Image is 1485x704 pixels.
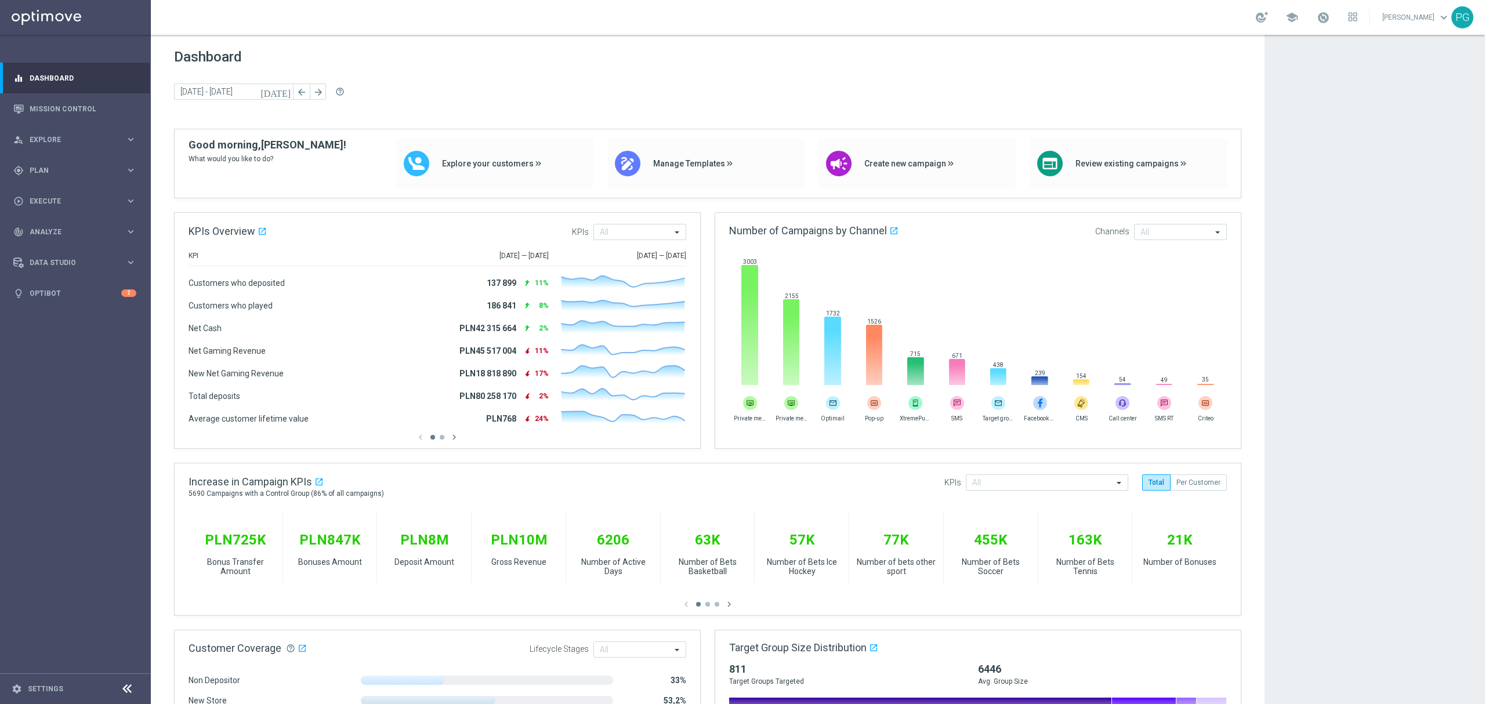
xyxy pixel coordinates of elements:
[13,196,24,206] i: play_circle_outline
[1437,11,1450,24] span: keyboard_arrow_down
[13,257,125,268] div: Data Studio
[13,278,136,309] div: Optibot
[1285,11,1298,24] span: school
[13,63,136,93] div: Dashboard
[12,684,22,694] i: settings
[13,93,136,124] div: Mission Control
[13,135,137,144] button: person_search Explore keyboard_arrow_right
[30,136,125,143] span: Explore
[13,165,24,176] i: gps_fixed
[13,135,125,145] div: Explore
[125,226,136,237] i: keyboard_arrow_right
[1381,9,1451,26] a: [PERSON_NAME]keyboard_arrow_down
[30,198,125,205] span: Execute
[13,227,24,237] i: track_changes
[30,228,125,235] span: Analyze
[30,167,125,174] span: Plan
[125,134,136,145] i: keyboard_arrow_right
[13,135,24,145] i: person_search
[30,259,125,266] span: Data Studio
[13,227,137,237] button: track_changes Analyze keyboard_arrow_right
[13,289,137,298] button: lightbulb Optibot 2
[13,165,125,176] div: Plan
[13,73,24,84] i: equalizer
[125,257,136,268] i: keyboard_arrow_right
[125,195,136,206] i: keyboard_arrow_right
[13,74,137,83] button: equalizer Dashboard
[121,289,136,297] div: 2
[28,685,63,692] a: Settings
[13,197,137,206] button: play_circle_outline Execute keyboard_arrow_right
[13,288,24,299] i: lightbulb
[125,165,136,176] i: keyboard_arrow_right
[13,196,125,206] div: Execute
[30,63,136,93] a: Dashboard
[1451,6,1473,28] div: PG
[30,278,121,309] a: Optibot
[13,227,125,237] div: Analyze
[13,258,137,267] button: Data Studio keyboard_arrow_right
[13,104,137,114] button: Mission Control
[30,93,136,124] a: Mission Control
[13,166,137,175] button: gps_fixed Plan keyboard_arrow_right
